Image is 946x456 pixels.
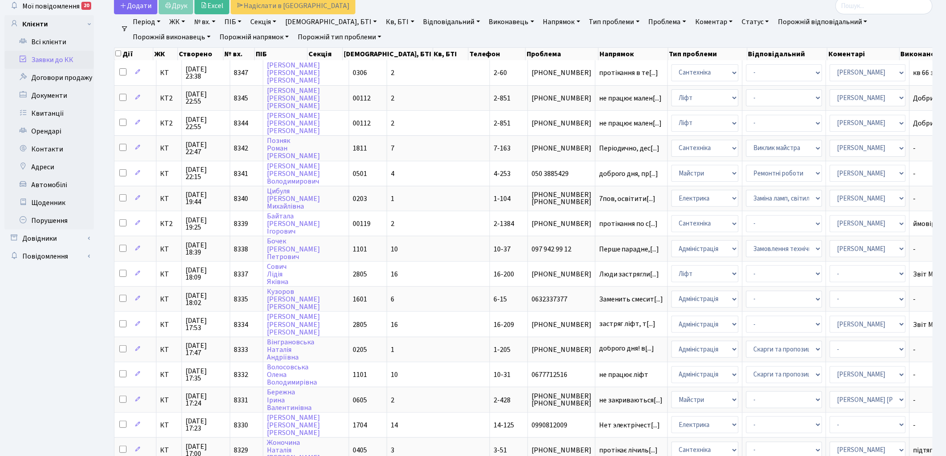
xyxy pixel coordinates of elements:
span: КТ2 [160,120,178,127]
a: Документи [4,87,94,105]
th: Кв, БТІ [433,48,469,60]
span: 2 [391,395,394,405]
span: 1-104 [494,194,511,204]
span: КТ [160,371,178,378]
span: протікання в те[...] [599,68,659,78]
span: [PHONE_NUMBER] [532,447,591,454]
a: Порожній тип проблеми [294,29,385,45]
th: Відповідальний [748,48,828,60]
a: Напрямок [540,14,584,29]
span: не працює ліфт [599,371,664,378]
th: Дії [114,48,153,60]
span: 1601 [353,294,367,304]
span: Додати [120,1,152,11]
a: Контакти [4,140,94,158]
span: [PHONE_NUMBER] [PHONE_NUMBER] [532,191,591,205]
a: Статус [738,14,773,29]
span: протікає лічиль[...] [599,445,658,455]
span: 14 [391,420,398,430]
span: [DATE] 23:38 [186,66,226,80]
a: Заявки до КК [4,51,94,69]
span: 2 [391,118,394,128]
a: [PERSON_NAME][PERSON_NAME][PERSON_NAME] [267,60,320,85]
span: 00112 [353,118,371,128]
a: Період [129,14,164,29]
th: ПІБ [255,48,308,60]
span: 0405 [353,445,367,455]
span: 10-31 [494,370,511,380]
span: 0632337377 [532,296,591,303]
span: 6-15 [494,294,507,304]
span: 0677712516 [532,371,591,378]
span: КТ [160,422,178,429]
a: Адреси [4,158,94,176]
span: 097 942 99 12 [532,246,591,253]
a: Проблема [645,14,690,29]
span: 2-851 [494,93,511,103]
a: Довідники [4,230,94,247]
span: КТ [160,271,178,278]
a: Порожній відповідальний [774,14,871,29]
span: 8333 [234,345,248,355]
span: 8342 [234,143,248,153]
span: 1101 [353,370,367,380]
span: 8347 [234,68,248,78]
th: Телефон [469,48,526,60]
span: 8332 [234,370,248,380]
span: 2 [391,219,394,229]
span: 050 3885429 [532,170,591,177]
span: 0205 [353,345,367,355]
span: 0501 [353,169,367,179]
span: 16-200 [494,269,514,279]
a: Договори продажу [4,69,94,87]
a: Цибуля[PERSON_NAME]Михайлівна [267,186,320,211]
span: 00112 [353,93,371,103]
a: Орендарі [4,122,94,140]
span: 6 [391,294,394,304]
span: [DATE] 22:55 [186,116,226,130]
span: 8340 [234,194,248,204]
a: ВінграновськаНаталіяАндріївна [267,337,314,362]
span: 7-163 [494,143,511,153]
th: Коментарі [828,48,900,60]
span: [DATE] 18:39 [186,242,226,256]
span: 10-37 [494,244,511,254]
span: 2-60 [494,68,507,78]
th: Проблема [526,48,599,60]
span: [DATE] 22:15 [186,166,226,180]
span: [DATE] 17:53 [186,317,226,331]
span: 8345 [234,93,248,103]
a: Коментар [692,14,736,29]
span: 8330 [234,420,248,430]
span: КТ [160,195,178,202]
span: 7пов, освітити[...] [599,194,656,204]
a: Відповідальний [420,14,484,29]
span: КТ2 [160,220,178,227]
span: КТ [160,246,178,253]
span: [DATE] 18:02 [186,292,226,306]
span: [DATE] 18:09 [186,267,226,281]
span: не працює мален[...] [599,93,662,103]
span: Люди застрягли[...] [599,269,659,279]
span: КТ [160,397,178,404]
span: КТ2 [160,95,178,102]
a: [PERSON_NAME][PERSON_NAME]Володимирович [267,161,320,186]
span: [DATE] 17:47 [186,342,226,356]
th: Секція [308,48,343,60]
th: Тип проблеми [668,48,748,60]
th: № вх. [224,48,255,60]
span: 2 [391,93,394,103]
a: Секція [247,14,280,29]
th: Напрямок [599,48,668,60]
span: 2 [391,68,394,78]
a: Автомобілі [4,176,94,194]
span: 1-205 [494,345,511,355]
a: ЖК [166,14,189,29]
th: Створено [178,48,224,60]
a: Порушення [4,212,94,230]
span: 8331 [234,395,248,405]
span: КТ [160,170,178,177]
span: Нет электрiчест[...] [599,420,660,430]
span: 8329 [234,445,248,455]
span: доброго дня, пр[...] [599,169,659,179]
